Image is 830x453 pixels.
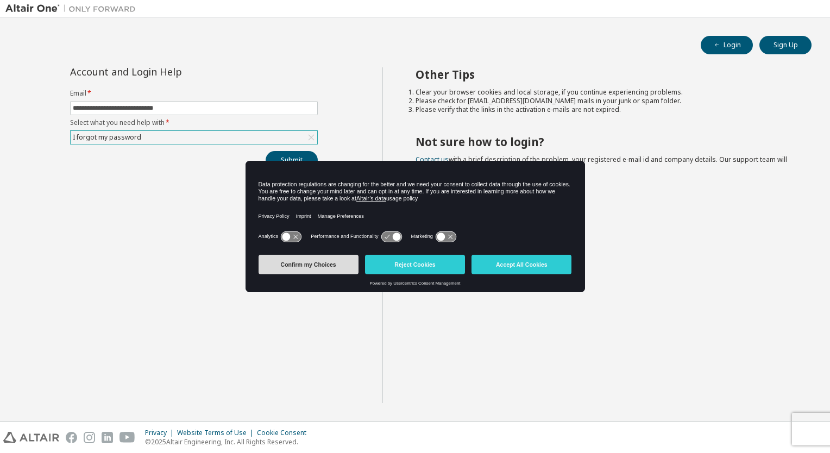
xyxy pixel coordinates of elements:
button: Login [701,36,753,54]
div: Privacy [145,429,177,437]
img: linkedin.svg [102,432,113,443]
img: instagram.svg [84,432,95,443]
div: Cookie Consent [257,429,313,437]
h2: Other Tips [416,67,793,81]
p: © 2025 Altair Engineering, Inc. All Rights Reserved. [145,437,313,446]
button: Sign Up [759,36,812,54]
a: Contact us [416,155,449,164]
div: Account and Login Help [70,67,268,76]
div: Website Terms of Use [177,429,257,437]
li: Clear your browser cookies and local storage, if you continue experiencing problems. [416,88,793,97]
img: youtube.svg [120,432,135,443]
li: Please verify that the links in the activation e-mails are not expired. [416,105,793,114]
div: I forgot my password [71,131,143,143]
h2: Not sure how to login? [416,135,793,149]
li: Please check for [EMAIL_ADDRESS][DOMAIN_NAME] mails in your junk or spam folder. [416,97,793,105]
button: Submit [266,151,318,169]
img: Altair One [5,3,141,14]
label: Email [70,89,318,98]
span: with a brief description of the problem, your registered e-mail id and company details. Our suppo... [416,155,787,173]
label: Select what you need help with [70,118,318,127]
img: facebook.svg [66,432,77,443]
img: altair_logo.svg [3,432,59,443]
div: I forgot my password [71,131,317,144]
